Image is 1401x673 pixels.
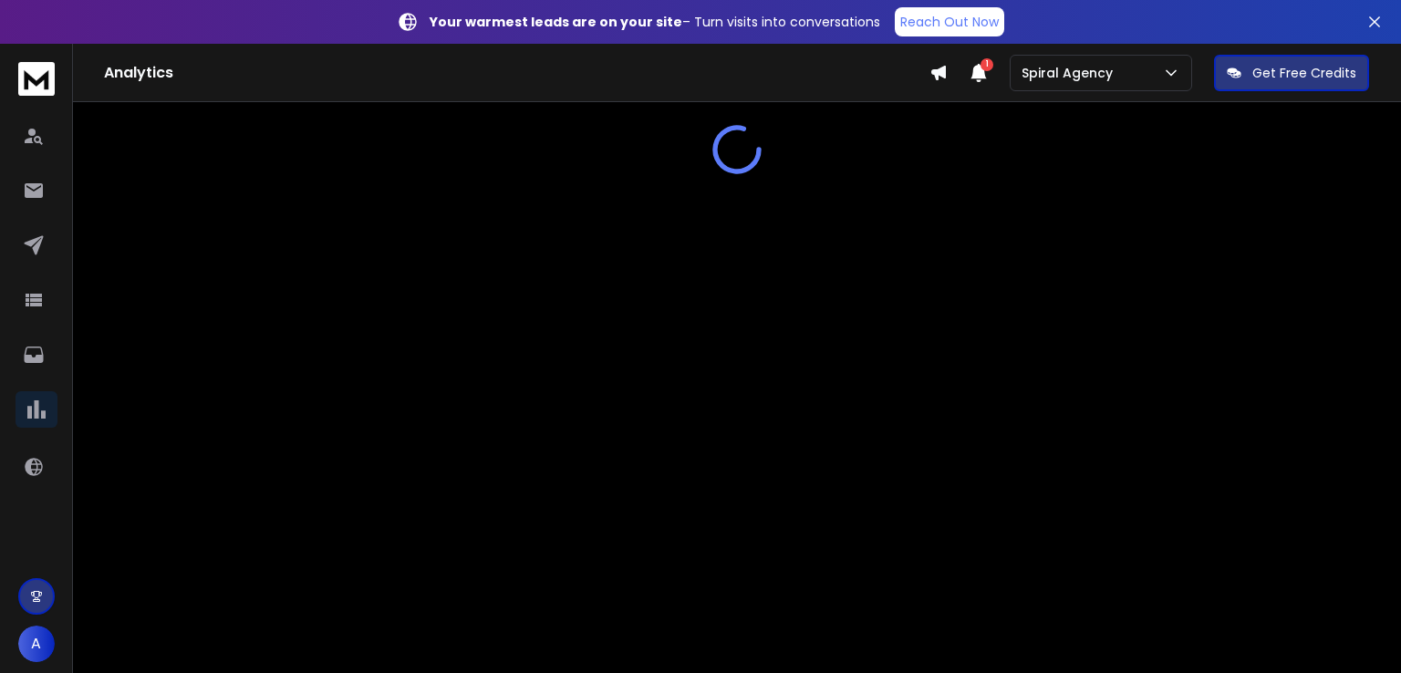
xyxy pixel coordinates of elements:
p: – Turn visits into conversations [430,13,880,31]
p: Get Free Credits [1252,64,1356,82]
span: 1 [981,58,993,71]
button: A [18,626,55,662]
p: Reach Out Now [900,13,999,31]
a: Reach Out Now [895,7,1004,36]
strong: Your warmest leads are on your site [430,13,682,31]
img: logo [18,62,55,96]
h1: Analytics [104,62,929,84]
button: Get Free Credits [1214,55,1369,91]
p: Spiral Agency [1022,64,1120,82]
